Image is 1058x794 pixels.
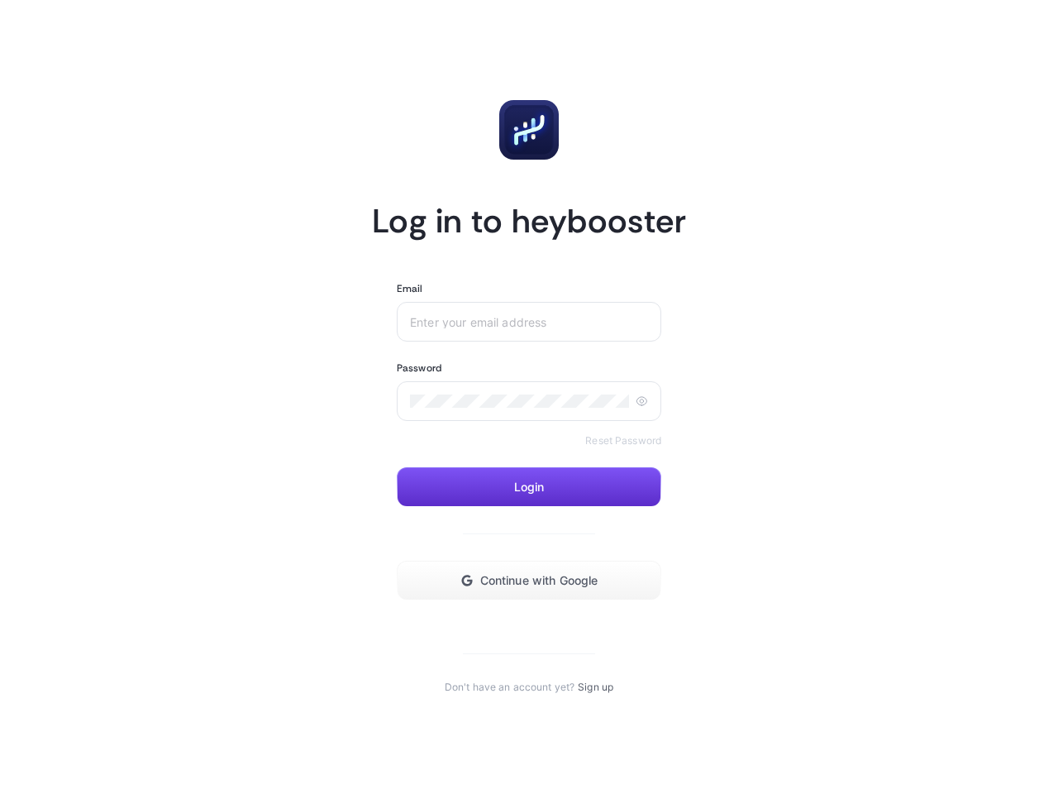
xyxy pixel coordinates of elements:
a: Reset Password [585,434,661,447]
button: Login [397,467,661,507]
button: Continue with Google [397,561,661,600]
span: Continue with Google [480,574,598,587]
span: Login [514,481,545,494]
span: Don't have an account yet? [445,681,574,694]
label: Email [397,282,423,295]
h1: Log in to heybooster [372,199,686,242]
a: Sign up [578,681,613,694]
label: Password [397,361,441,375]
input: Enter your email address [410,315,648,328]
